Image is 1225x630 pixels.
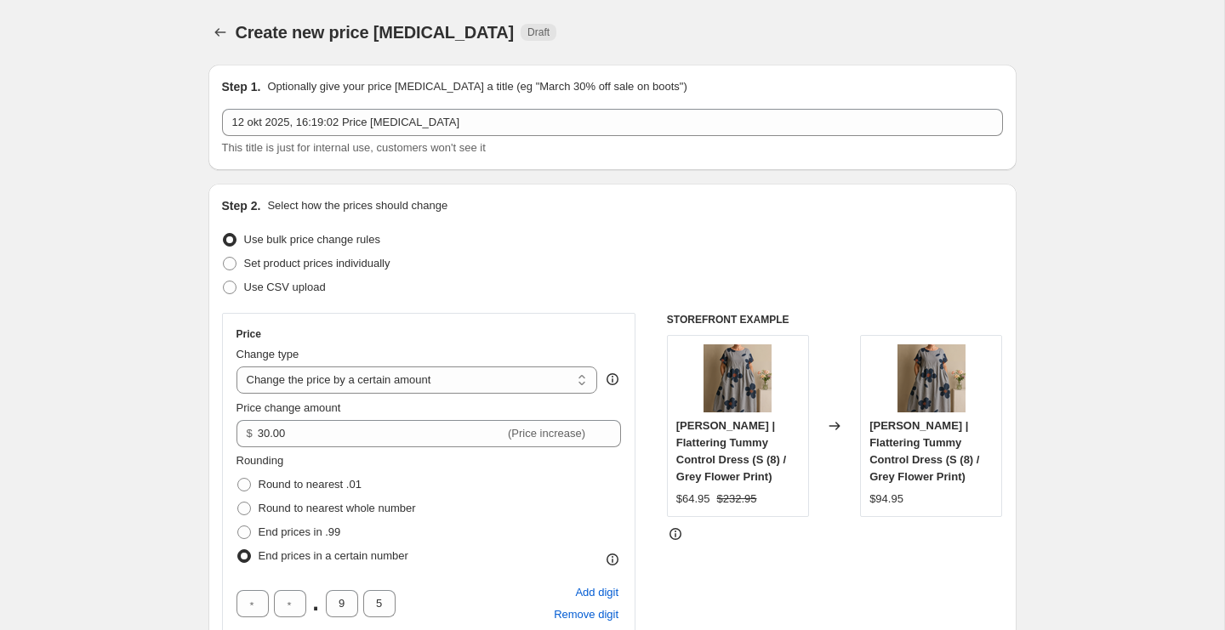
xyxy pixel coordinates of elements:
[869,419,979,483] span: [PERSON_NAME] | Flattering Tummy Control Dress (S (8) / Grey Flower Print)
[551,604,621,626] button: Remove placeholder
[667,313,1003,326] h6: STOREFRONT EXAMPLE
[244,281,326,293] span: Use CSV upload
[259,549,408,562] span: End prices in a certain number
[236,23,515,42] span: Create new price [MEDICAL_DATA]
[259,502,416,514] span: Round to nearest whole number
[573,582,621,604] button: Add placeholder
[326,590,358,617] input: ﹡
[869,491,903,508] div: $94.95
[704,344,772,412] img: magnifics_upscale-s1PrpL8IaMyRENanwyWT-ChatGPT_Image_25_aug_2025_19_58_56_80x.png
[236,454,284,467] span: Rounding
[676,419,786,483] span: [PERSON_NAME] | Flattering Tummy Control Dress (S (8) / Grey Flower Print)
[604,371,621,388] div: help
[259,525,341,538] span: End prices in .99
[236,327,261,341] h3: Price
[236,401,341,414] span: Price change amount
[236,590,269,617] input: ﹡
[236,348,299,360] span: Change type
[508,427,585,440] span: (Price increase)
[717,491,757,508] strike: $232.95
[222,141,486,154] span: This title is just for internal use, customers won't see it
[311,590,321,617] span: .
[575,584,618,601] span: Add digit
[897,344,966,412] img: magnifics_upscale-s1PrpL8IaMyRENanwyWT-ChatGPT_Image_25_aug_2025_19_58_56_80x.png
[676,491,710,508] div: $64.95
[363,590,396,617] input: ﹡
[247,427,253,440] span: $
[554,606,618,623] span: Remove digit
[222,197,261,214] h2: Step 2.
[258,420,504,447] input: -10.00
[259,478,362,491] span: Round to nearest .01
[222,109,1003,136] input: 30% off holiday sale
[267,78,687,95] p: Optionally give your price [MEDICAL_DATA] a title (eg "March 30% off sale on boots")
[244,257,390,270] span: Set product prices individually
[274,590,306,617] input: ﹡
[244,233,380,246] span: Use bulk price change rules
[222,78,261,95] h2: Step 1.
[208,20,232,44] button: Price change jobs
[527,26,550,39] span: Draft
[267,197,447,214] p: Select how the prices should change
